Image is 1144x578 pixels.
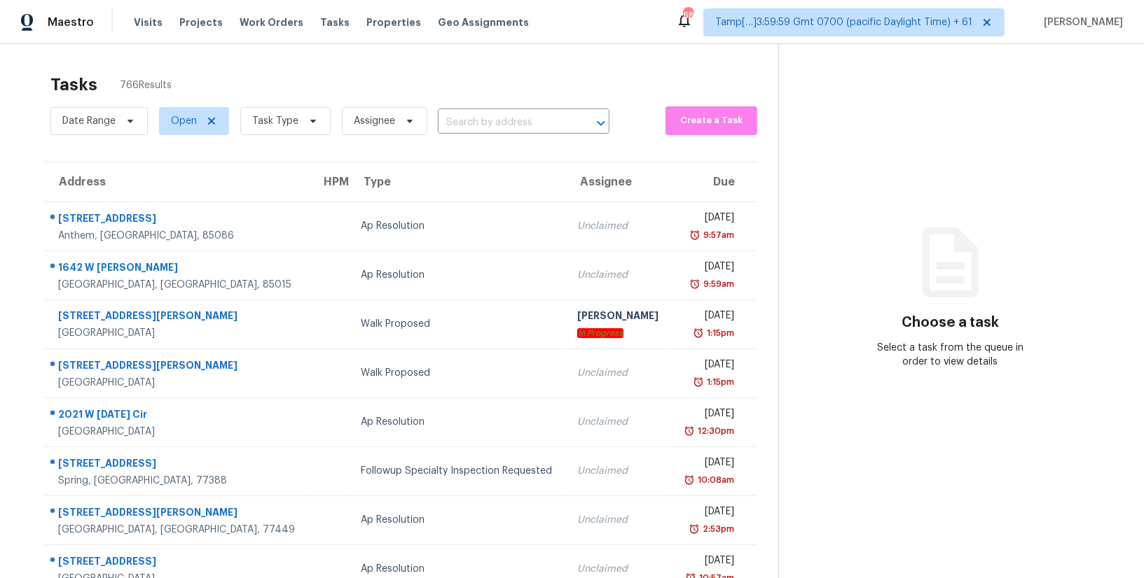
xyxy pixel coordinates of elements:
div: 2021 W [DATE] Cir [58,407,298,425]
span: Maestro [48,15,94,29]
span: Geo Assignments [438,15,529,29]
div: [GEOGRAPHIC_DATA] [58,326,298,340]
div: Ap Resolution [361,562,555,576]
span: Date Range [62,114,116,128]
div: [STREET_ADDRESS] [58,554,298,572]
div: Walk Proposed [361,366,555,380]
span: Open [171,114,197,128]
div: 681 [683,8,693,22]
span: Properties [366,15,421,29]
div: [GEOGRAPHIC_DATA] [58,425,298,439]
div: [STREET_ADDRESS][PERSON_NAME] [58,505,298,523]
th: Assignee [566,162,671,202]
div: 1:15pm [704,326,734,340]
div: Ap Resolution [361,513,555,527]
div: [STREET_ADDRESS] [58,456,298,474]
input: Search by address [438,112,570,134]
div: 9:59am [701,277,734,291]
div: [PERSON_NAME] [577,309,660,326]
div: Ap Resolution [361,415,555,429]
div: Unclaimed [577,268,660,282]
div: Unclaimed [577,562,660,576]
div: Anthem, [GEOGRAPHIC_DATA], 85086 [58,229,298,243]
div: Unclaimed [577,219,660,233]
div: [DATE] [682,211,734,228]
div: [DATE] [682,260,734,277]
div: [GEOGRAPHIC_DATA] [58,376,298,390]
div: [STREET_ADDRESS][PERSON_NAME] [58,309,298,326]
div: Unclaimed [577,415,660,429]
div: Unclaimed [577,366,660,380]
th: Type [350,162,566,202]
span: Projects [179,15,223,29]
div: [STREET_ADDRESS] [58,211,298,229]
span: Tasks [320,17,350,27]
div: [DATE] [682,407,734,424]
h3: Choose a task [902,316,999,330]
button: Open [591,113,611,133]
div: [DATE] [682,358,734,375]
img: Overdue Alarm Icon [689,228,701,242]
img: Overdue Alarm Icon [689,277,701,291]
div: 2:53pm [700,522,734,536]
th: Due [671,162,756,202]
div: [DATE] [682,505,734,522]
div: Unclaimed [577,513,660,527]
span: Visits [134,15,163,29]
th: Address [45,162,310,202]
img: Overdue Alarm Icon [689,522,700,536]
img: Overdue Alarm Icon [693,375,704,389]
div: [STREET_ADDRESS][PERSON_NAME] [58,358,298,376]
div: [GEOGRAPHIC_DATA], [GEOGRAPHIC_DATA], 85015 [58,278,298,292]
span: 766 Results [120,78,172,92]
span: Tamp[…]3:59:59 Gmt 0700 (pacific Daylight Time) + 61 [715,15,972,29]
div: Unclaimed [577,464,660,478]
div: [DATE] [682,456,734,473]
button: Create a Task [666,106,757,135]
div: 1642 W [PERSON_NAME] [58,260,298,278]
div: 9:57am [701,228,734,242]
div: Select a task from the queue in order to view details [864,341,1035,369]
span: Work Orders [240,15,303,29]
img: Overdue Alarm Icon [684,473,695,487]
th: HPM [310,162,350,202]
div: [GEOGRAPHIC_DATA], [GEOGRAPHIC_DATA], 77449 [58,523,298,537]
span: Task Type [252,114,298,128]
div: Followup Specialty Inspection Requested [361,464,555,478]
div: 12:30pm [695,424,734,438]
div: Ap Resolution [361,219,555,233]
span: [PERSON_NAME] [1038,15,1123,29]
div: [DATE] [682,554,734,571]
div: 1:15pm [704,375,734,389]
div: [DATE] [682,309,734,326]
span: Assignee [354,114,395,128]
div: Spring, [GEOGRAPHIC_DATA], 77388 [58,474,298,488]
em: In Progress [577,328,623,338]
div: Ap Resolution [361,268,555,282]
h2: Tasks [50,78,97,92]
img: Overdue Alarm Icon [684,424,695,438]
div: Walk Proposed [361,317,555,331]
img: Overdue Alarm Icon [693,326,704,340]
span: Create a Task [673,113,750,129]
div: 10:08am [695,473,734,487]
